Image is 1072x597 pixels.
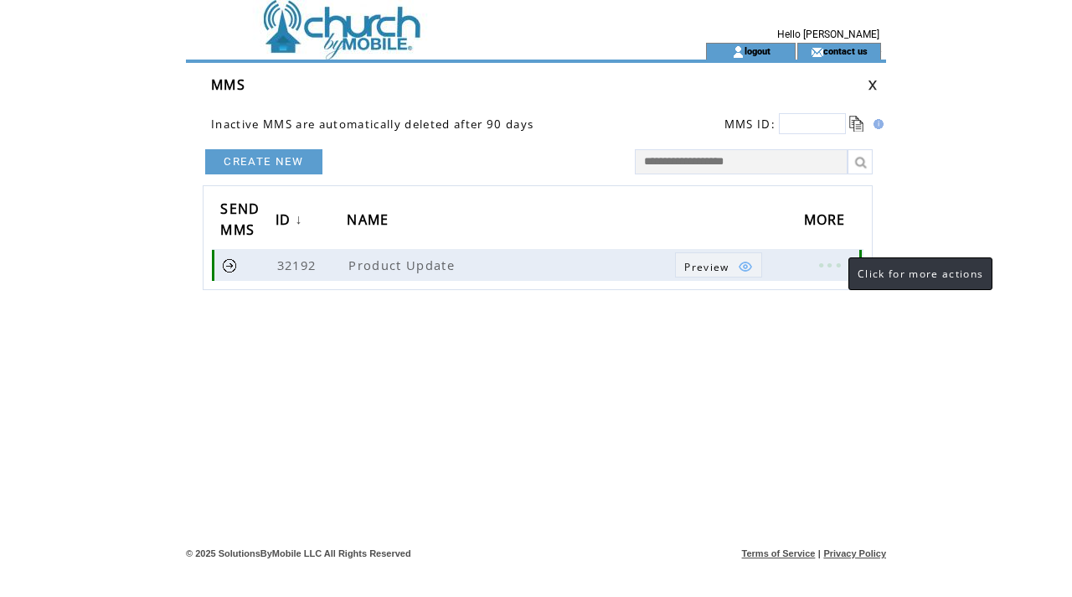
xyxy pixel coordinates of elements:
span: MMS ID: [724,117,776,132]
span: SEND MMS [220,195,260,247]
a: logout [745,45,770,56]
a: contact us [823,45,868,56]
img: eye.png [738,259,753,274]
span: © 2025 SolutionsByMobile LLC All Rights Reserved [186,548,411,558]
span: MMS [211,75,245,94]
a: CREATE NEW [205,149,322,174]
span: Inactive MMS are automatically deleted after 90 days [211,117,533,132]
a: Preview [675,252,761,278]
img: help.gif [868,119,884,129]
span: | [818,548,821,558]
span: Product Update [348,257,459,273]
span: MORE [804,206,850,237]
span: Click for more actions [858,267,983,281]
span: ID [276,206,296,237]
a: NAME [347,205,397,236]
a: ID↓ [276,205,307,236]
span: Hello [PERSON_NAME] [777,29,879,40]
a: Privacy Policy [823,548,886,558]
img: account_icon.gif [732,45,745,59]
a: Terms of Service [742,548,816,558]
span: Show MMS preview [684,260,729,274]
img: contact_us_icon.gif [811,45,823,59]
span: 32192 [277,257,321,273]
span: NAME [347,206,393,237]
